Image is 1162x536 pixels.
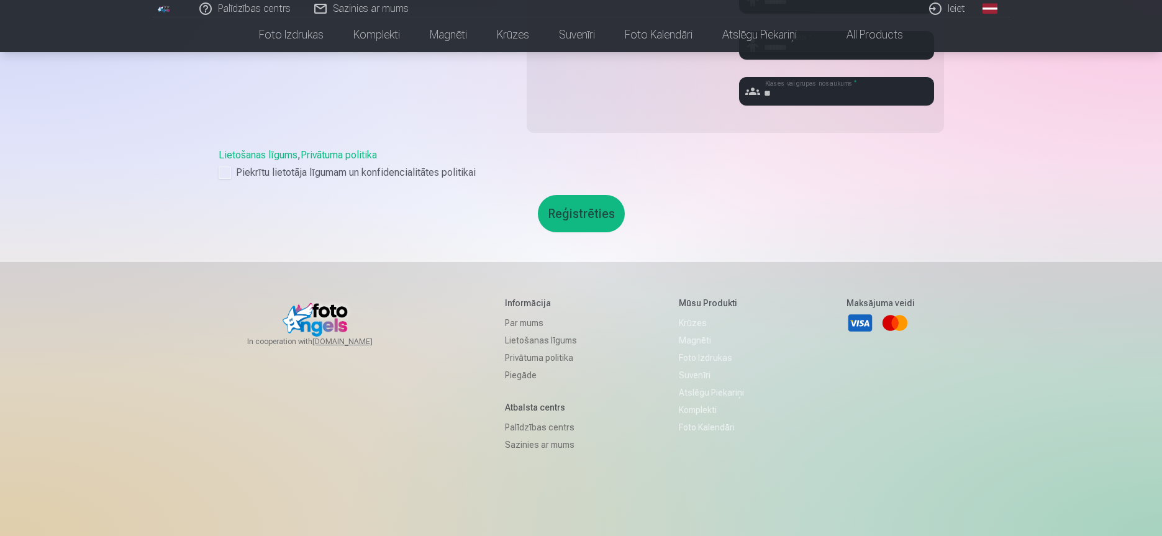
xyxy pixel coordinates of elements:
a: Foto izdrukas [679,349,744,366]
div: , [219,148,944,180]
a: Privātuma politika [301,149,377,161]
h5: Maksājuma veidi [847,297,915,309]
label: Piekrītu lietotāja līgumam un konfidencialitātes politikai [219,165,944,180]
a: [DOMAIN_NAME] [312,337,402,347]
a: Mastercard [881,309,909,337]
a: Privātuma politika [505,349,577,366]
a: Foto kalendāri [610,17,707,52]
a: Par mums [505,314,577,332]
a: Visa [847,309,874,337]
h5: Mūsu produkti [679,297,744,309]
a: Atslēgu piekariņi [679,384,744,401]
a: Magnēti [415,17,482,52]
a: Krūzes [679,314,744,332]
a: Sazinies ar mums [505,436,577,453]
h5: Informācija [505,297,577,309]
a: Krūzes [482,17,544,52]
a: Komplekti [679,401,744,419]
a: Foto izdrukas [244,17,338,52]
a: Foto kalendāri [679,419,744,436]
a: Lietošanas līgums [219,149,297,161]
a: Suvenīri [544,17,610,52]
a: Atslēgu piekariņi [707,17,812,52]
img: /fa1 [158,5,171,12]
a: All products [812,17,918,52]
h5: Atbalsta centrs [505,401,577,414]
a: Piegāde [505,366,577,384]
a: Lietošanas līgums [505,332,577,349]
a: Palīdzības centrs [505,419,577,436]
a: Komplekti [338,17,415,52]
a: Suvenīri [679,366,744,384]
button: Reģistrēties [538,195,625,232]
span: In cooperation with [247,337,402,347]
a: Magnēti [679,332,744,349]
